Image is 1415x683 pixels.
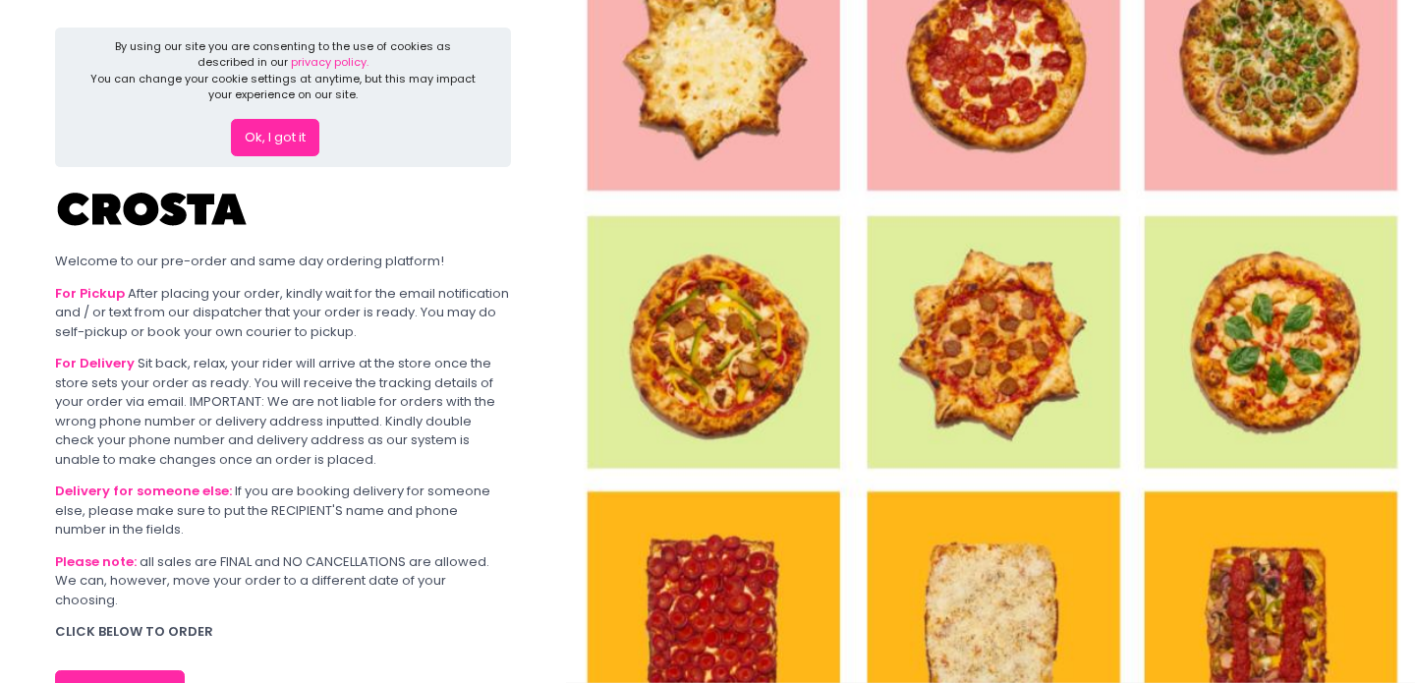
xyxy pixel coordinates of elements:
div: If you are booking delivery for someone else, please make sure to put the RECIPIENT'S name and ph... [55,482,511,540]
b: For Delivery [55,354,135,372]
b: For Pickup [55,284,125,303]
a: privacy policy. [291,54,368,70]
div: After placing your order, kindly wait for the email notification and / or text from our dispatche... [55,284,511,342]
button: Ok, I got it [231,119,319,156]
img: Crosta Pizzeria [55,180,252,239]
div: Sit back, relax, your rider will arrive at the store once the store sets your order as ready. You... [55,354,511,469]
div: By using our site you are consenting to the use of cookies as described in our You can change you... [88,38,479,103]
b: Delivery for someone else: [55,482,232,500]
div: Welcome to our pre-order and same day ordering platform! [55,252,511,271]
div: all sales are FINAL and NO CANCELLATIONS are allowed. We can, however, move your order to a diffe... [55,552,511,610]
div: CLICK BELOW TO ORDER [55,622,511,642]
b: Please note: [55,552,137,571]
